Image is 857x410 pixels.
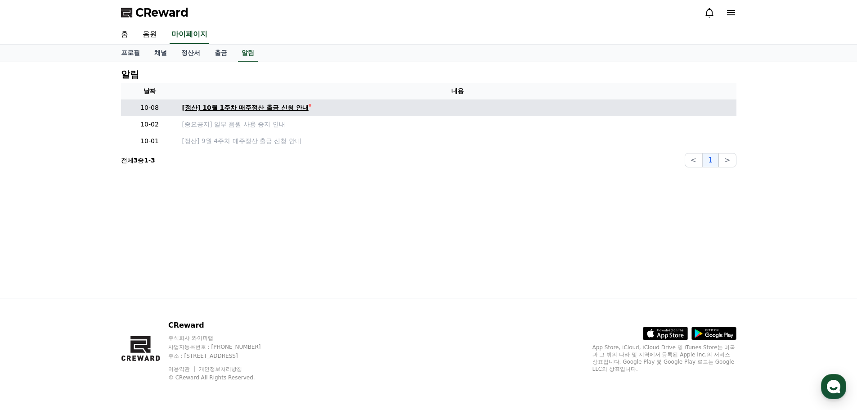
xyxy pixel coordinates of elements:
a: 음원 [135,25,164,44]
a: 홈 [114,25,135,44]
p: 10-02 [125,120,175,129]
p: 주소 : [STREET_ADDRESS] [168,352,278,360]
th: 날짜 [121,83,179,99]
a: 설정 [116,285,173,308]
a: 마이페이지 [170,25,209,44]
a: 대화 [59,285,116,308]
a: 채널 [147,45,174,62]
h4: 알림 [121,69,139,79]
p: 주식회사 와이피랩 [168,334,278,342]
span: CReward [135,5,188,20]
button: > [718,153,736,167]
p: 10-01 [125,136,175,146]
a: 알림 [238,45,258,62]
button: 1 [702,153,718,167]
strong: 3 [134,157,138,164]
span: 설정 [139,299,150,306]
p: 전체 중 - [121,156,155,165]
div: [정산] 10월 1주차 매주정산 출금 신청 안내 [182,103,309,113]
a: 이용약관 [168,366,197,372]
a: 개인정보처리방침 [199,366,242,372]
strong: 1 [144,157,148,164]
span: 대화 [82,299,93,306]
span: 홈 [28,299,34,306]
a: 홈 [3,285,59,308]
p: 사업자등록번호 : [PHONE_NUMBER] [168,343,278,351]
th: 내용 [179,83,736,99]
a: 출금 [207,45,234,62]
a: [정산] 9월 4주차 매주정산 출금 신청 안내 [182,136,733,146]
a: [중요공지] 일부 음원 사용 중지 안내 [182,120,733,129]
a: 정산서 [174,45,207,62]
strong: 3 [151,157,155,164]
button: < [685,153,702,167]
a: 프로필 [114,45,147,62]
p: CReward [168,320,278,331]
a: CReward [121,5,188,20]
p: 10-08 [125,103,175,113]
p: © CReward All Rights Reserved. [168,374,278,381]
p: App Store, iCloud, iCloud Drive 및 iTunes Store는 미국과 그 밖의 나라 및 지역에서 등록된 Apple Inc.의 서비스 상표입니다. Goo... [592,344,736,373]
a: [정산] 10월 1주차 매주정산 출금 신청 안내 [182,103,733,113]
